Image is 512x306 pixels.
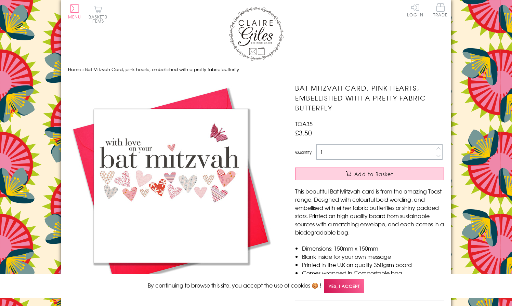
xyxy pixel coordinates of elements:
[68,63,444,77] nav: breadcrumbs
[89,5,107,23] button: Basket0 items
[295,120,313,128] span: TOA35
[295,168,444,180] button: Add to Basket
[302,261,444,269] li: Printed in the U.K on quality 350gsm board
[295,149,312,155] label: Quantity
[82,66,84,72] span: ›
[295,83,444,112] h1: Bat Mitzvah Card, pink hearts, embellished with a pretty fabric butterfly
[433,3,448,18] a: Trade
[302,252,444,261] li: Blank inside for your own message
[295,187,444,236] p: This beautiful Bat Mitzvah card is from the amazing Toast range. Designed with colourful bold wor...
[354,171,393,177] span: Add to Basket
[68,14,81,20] span: Menu
[407,3,423,17] a: Log In
[68,66,81,72] a: Home
[68,83,273,288] img: Bat Mitzvah Card, pink hearts, embellished with a pretty fabric butterfly
[324,279,364,293] span: Yes, I accept
[295,128,312,137] span: £3.50
[302,244,444,252] li: Dimensions: 150mm x 150mm
[302,269,444,277] li: Comes wrapped in Compostable bag
[85,66,239,72] span: Bat Mitzvah Card, pink hearts, embellished with a pretty fabric butterfly
[433,3,448,17] span: Trade
[68,4,81,19] button: Menu
[229,7,284,61] img: Claire Giles Greetings Cards
[92,14,107,24] span: 0 items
